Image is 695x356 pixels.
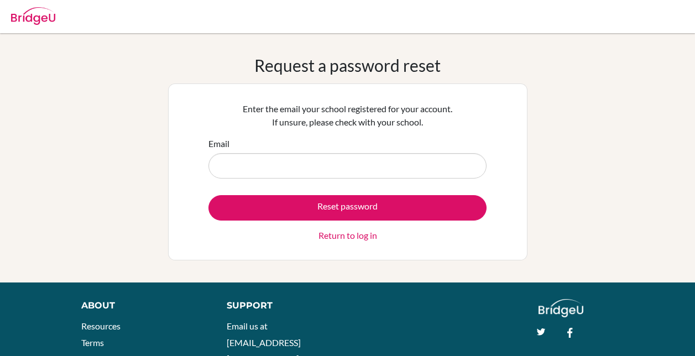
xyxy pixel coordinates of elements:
[81,337,104,348] a: Terms
[81,299,202,312] div: About
[81,321,121,331] a: Resources
[208,102,487,129] p: Enter the email your school registered for your account. If unsure, please check with your school.
[318,229,377,242] a: Return to log in
[208,195,487,221] button: Reset password
[539,299,583,317] img: logo_white@2x-f4f0deed5e89b7ecb1c2cc34c3e3d731f90f0f143d5ea2071677605dd97b5244.png
[254,55,441,75] h1: Request a password reset
[11,7,55,25] img: Bridge-U
[208,137,229,150] label: Email
[227,299,337,312] div: Support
